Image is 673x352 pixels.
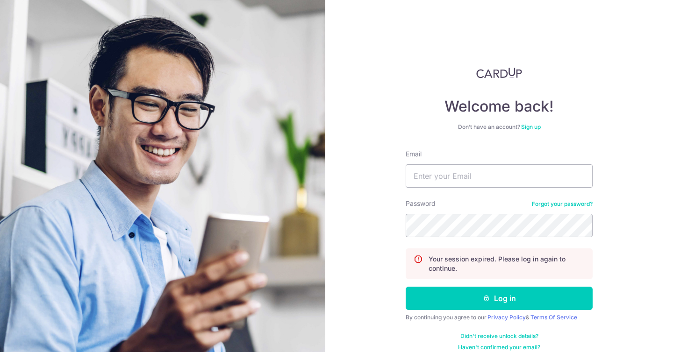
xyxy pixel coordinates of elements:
[487,314,526,321] a: Privacy Policy
[406,164,593,188] input: Enter your Email
[406,199,436,208] label: Password
[530,314,577,321] a: Terms Of Service
[429,254,585,273] p: Your session expired. Please log in again to continue.
[458,344,540,351] a: Haven't confirmed your email?
[476,67,522,78] img: CardUp Logo
[406,97,593,116] h4: Welcome back!
[406,149,422,159] label: Email
[460,332,538,340] a: Didn't receive unlock details?
[406,123,593,131] div: Don’t have an account?
[406,287,593,310] button: Log in
[406,314,593,321] div: By continuing you agree to our &
[532,200,593,208] a: Forgot your password?
[521,123,541,130] a: Sign up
